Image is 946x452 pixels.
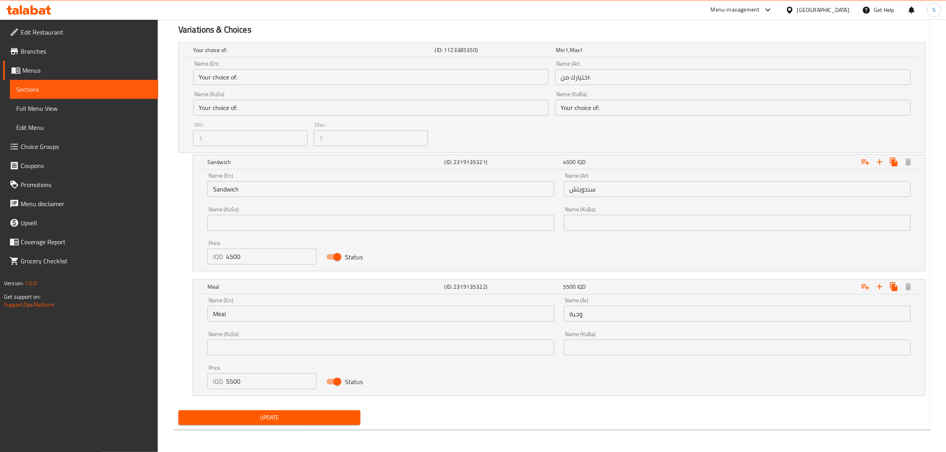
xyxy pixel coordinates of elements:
div: [GEOGRAPHIC_DATA] [797,6,849,14]
a: Promotions [3,175,158,194]
h5: Your choice of: [193,46,432,54]
span: Branches [21,46,152,56]
span: 1 [565,45,568,55]
span: Status [345,252,363,262]
span: Choice Groups [21,142,152,151]
a: Edit Menu [10,118,158,137]
span: 4500 [563,157,576,167]
h2: Variations & Choices [178,24,925,36]
p: IQD [213,252,223,261]
a: Full Menu View [10,99,158,118]
input: Enter name Ar [555,69,911,85]
span: Coupons [21,161,152,170]
a: Branches [3,42,158,61]
input: Enter name KuBa [564,215,911,231]
a: Grocery Checklist [3,251,158,270]
input: Enter name Ar [564,181,911,197]
input: Enter name En [207,306,554,322]
div: Expand [179,43,925,57]
button: Delete Meal [901,280,915,294]
button: Delete Sandwich [901,155,915,169]
h5: Sandwich [207,158,441,166]
input: Enter name En [207,181,554,197]
a: Coupons [3,156,158,175]
span: IQD [577,282,586,292]
span: Sections [16,85,152,94]
button: Add choice group [858,155,872,169]
a: Menu disclaimer [3,194,158,213]
span: Edit Restaurant [21,27,152,37]
span: Get support on: [4,292,41,302]
a: Menus [3,61,158,80]
button: Update [178,410,360,425]
input: Enter name KuSo [207,340,554,355]
h5: (ID: 2319135321) [445,158,560,166]
input: Enter name Ar [564,306,911,322]
span: Coverage Report [21,237,152,247]
button: Add new choice [872,155,887,169]
input: Enter name En [193,69,549,85]
span: Menu disclaimer [21,199,152,209]
div: , [556,46,673,54]
span: Full Menu View [16,104,152,113]
div: Menu-management [711,5,760,15]
input: Enter name KuBa [564,340,911,355]
p: IQD [213,377,223,386]
a: Coverage Report [3,232,158,251]
a: Support.OpsPlatform [4,299,54,310]
span: Edit Menu [16,123,152,132]
input: Enter name KuBa [555,100,911,116]
input: Enter name KuSo [193,100,549,116]
span: Version: [4,278,23,288]
div: Expand [193,155,925,169]
span: 1 [580,45,583,55]
h5: Meal [207,283,441,291]
span: 5500 [563,282,576,292]
h5: (ID: 1123385350) [435,46,553,54]
span: IQD [577,157,586,167]
input: Please enter price [226,249,317,265]
button: Clone new choice [887,280,901,294]
span: S [932,6,936,14]
button: Add choice group [858,280,872,294]
span: 1.0.0 [25,278,37,288]
input: Enter name KuSo [207,215,554,231]
a: Edit Restaurant [3,23,158,42]
span: Upsell [21,218,152,228]
span: Promotions [21,180,152,189]
span: Min [556,45,565,55]
span: Menus [22,66,152,75]
div: Expand [193,280,925,294]
button: Clone new choice [887,155,901,169]
button: Add new choice [872,280,887,294]
input: Please enter price [226,373,317,389]
a: Upsell [3,213,158,232]
span: Max [570,45,580,55]
a: Choice Groups [3,137,158,156]
span: Update [185,413,354,423]
a: Sections [10,80,158,99]
span: Status [345,377,363,386]
h5: (ID: 2319135322) [445,283,560,291]
span: Grocery Checklist [21,256,152,266]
